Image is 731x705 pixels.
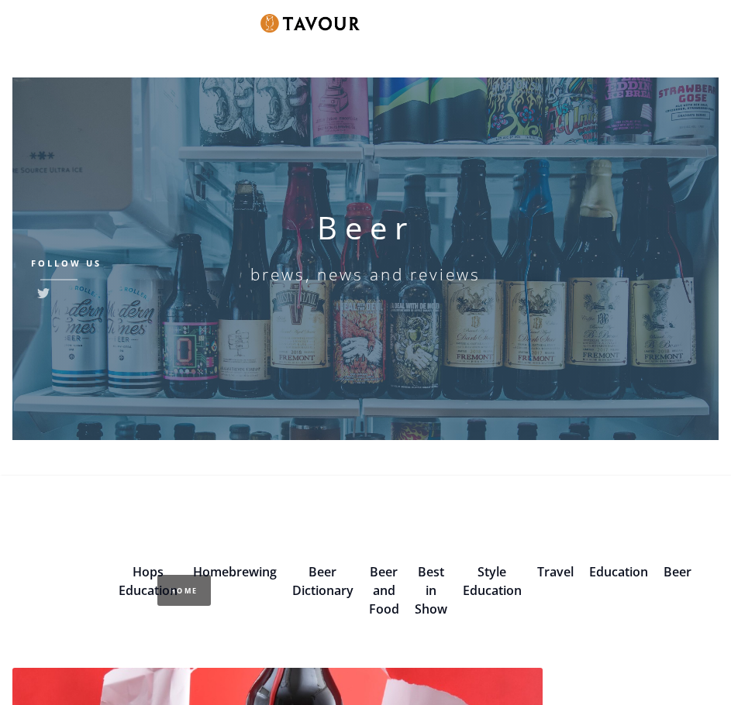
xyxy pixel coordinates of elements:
[415,563,447,617] a: Best in Show
[537,563,574,580] a: Travel
[119,563,178,599] a: Hops Education
[250,265,481,284] h6: brews, news and reviews
[292,563,353,599] a: Beer Dictionary
[463,563,522,599] a: Style Education
[317,209,415,246] h1: Beer
[31,256,102,270] h6: Follow Us
[193,563,277,580] a: Homebrewing
[369,563,399,617] a: Beer and Food
[664,563,691,580] a: Beer
[589,563,648,580] a: Education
